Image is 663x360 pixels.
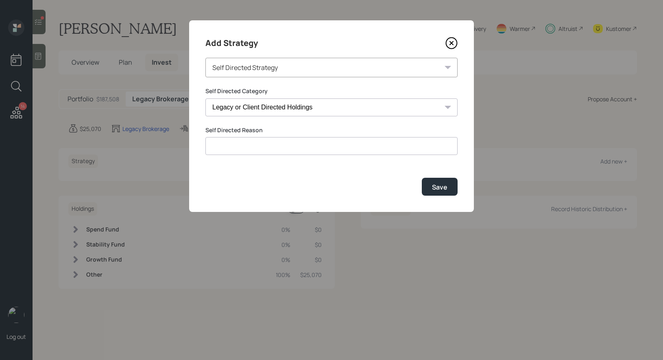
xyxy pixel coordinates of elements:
[205,37,258,50] h4: Add Strategy
[432,183,447,192] div: Save
[205,87,458,95] label: Self Directed Category
[205,126,458,134] label: Self Directed Reason
[205,58,458,77] div: Self Directed Strategy
[422,178,458,195] button: Save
